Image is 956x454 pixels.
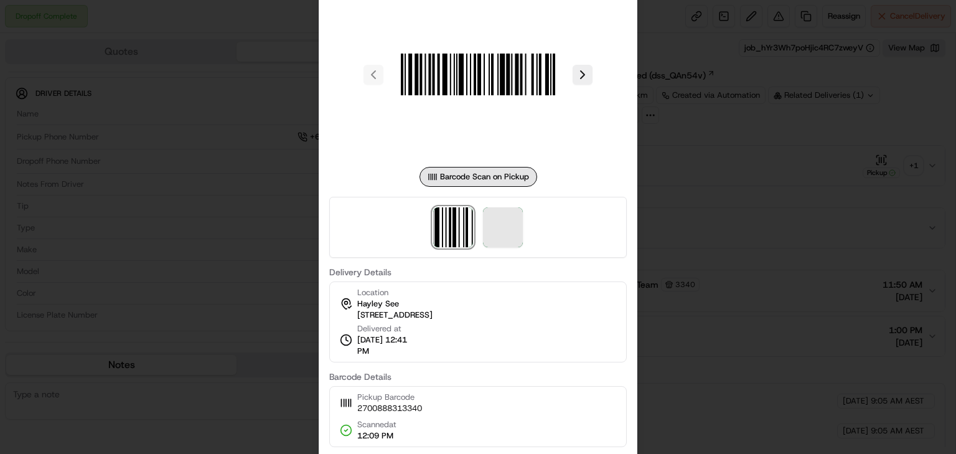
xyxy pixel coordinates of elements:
img: barcode_scan_on_pickup image [433,207,473,247]
span: [DATE] 12:41 PM [357,334,415,357]
span: Hayley See [357,298,399,310]
span: 2700888313340 [357,403,422,414]
span: [STREET_ADDRESS] [357,310,433,321]
label: Delivery Details [329,268,627,277]
div: Barcode Scan on Pickup [419,167,537,187]
label: Barcode Details [329,372,627,381]
span: 12:09 PM [357,430,396,442]
span: Location [357,287,388,298]
span: Pickup Barcode [357,392,422,403]
span: Delivered at [357,323,415,334]
span: Scanned at [357,419,396,430]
